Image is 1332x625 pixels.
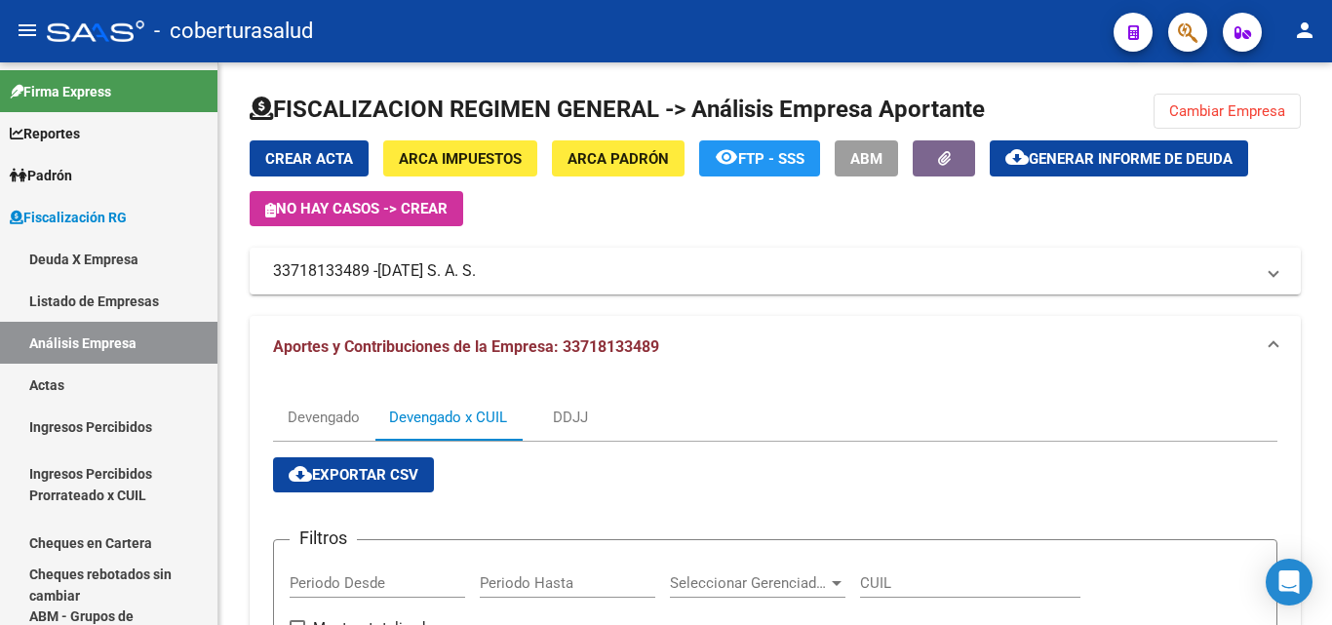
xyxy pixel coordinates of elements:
h1: FISCALIZACION REGIMEN GENERAL -> Análisis Empresa Aportante [250,94,985,125]
span: ARCA Impuestos [399,150,522,168]
span: Reportes [10,123,80,144]
span: - coberturasalud [154,10,313,53]
span: FTP - SSS [738,150,804,168]
span: No hay casos -> Crear [265,200,448,217]
button: Crear Acta [250,140,369,176]
span: ABM [850,150,882,168]
span: Cambiar Empresa [1169,102,1285,120]
span: Padrón [10,165,72,186]
span: [DATE] S. A. S. [377,260,476,282]
button: ARCA Padrón [552,140,685,176]
div: DDJJ [553,407,588,428]
button: No hay casos -> Crear [250,191,463,226]
mat-panel-title: 33718133489 - [273,260,1254,282]
mat-icon: person [1293,19,1316,42]
div: Open Intercom Messenger [1266,559,1312,605]
mat-icon: remove_red_eye [715,145,738,169]
button: ARCA Impuestos [383,140,537,176]
span: Crear Acta [265,150,353,168]
span: ARCA Padrón [568,150,669,168]
mat-icon: menu [16,19,39,42]
button: Cambiar Empresa [1154,94,1301,129]
button: Exportar CSV [273,457,434,492]
mat-icon: cloud_download [289,462,312,486]
mat-expansion-panel-header: 33718133489 -[DATE] S. A. S. [250,248,1301,294]
div: Devengado [288,407,360,428]
span: Fiscalización RG [10,207,127,228]
span: Seleccionar Gerenciador [670,574,828,592]
h3: Filtros [290,525,357,552]
button: ABM [835,140,898,176]
button: FTP - SSS [699,140,820,176]
mat-icon: cloud_download [1005,145,1029,169]
div: Devengado x CUIL [389,407,507,428]
span: Generar informe de deuda [1029,150,1233,168]
button: Generar informe de deuda [990,140,1248,176]
span: Aportes y Contribuciones de la Empresa: 33718133489 [273,337,659,356]
span: Exportar CSV [289,466,418,484]
mat-expansion-panel-header: Aportes y Contribuciones de la Empresa: 33718133489 [250,316,1301,378]
span: Firma Express [10,81,111,102]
